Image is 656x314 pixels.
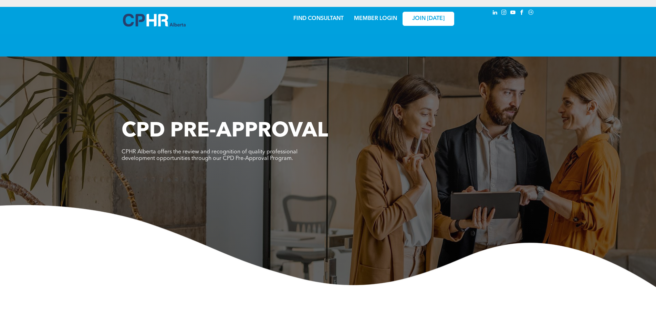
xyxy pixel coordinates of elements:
[403,12,454,26] a: JOIN [DATE]
[491,9,499,18] a: linkedin
[509,9,517,18] a: youtube
[123,14,186,27] img: A blue and white logo for cp alberta
[122,121,328,142] span: CPD PRE-APPROVAL
[354,16,397,21] a: MEMBER LOGIN
[500,9,508,18] a: instagram
[527,9,535,18] a: Social network
[293,16,344,21] a: FIND CONSULTANT
[412,16,445,22] span: JOIN [DATE]
[518,9,526,18] a: facebook
[122,149,298,161] span: CPHR Alberta offers the review and recognition of quality professional development opportunities ...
